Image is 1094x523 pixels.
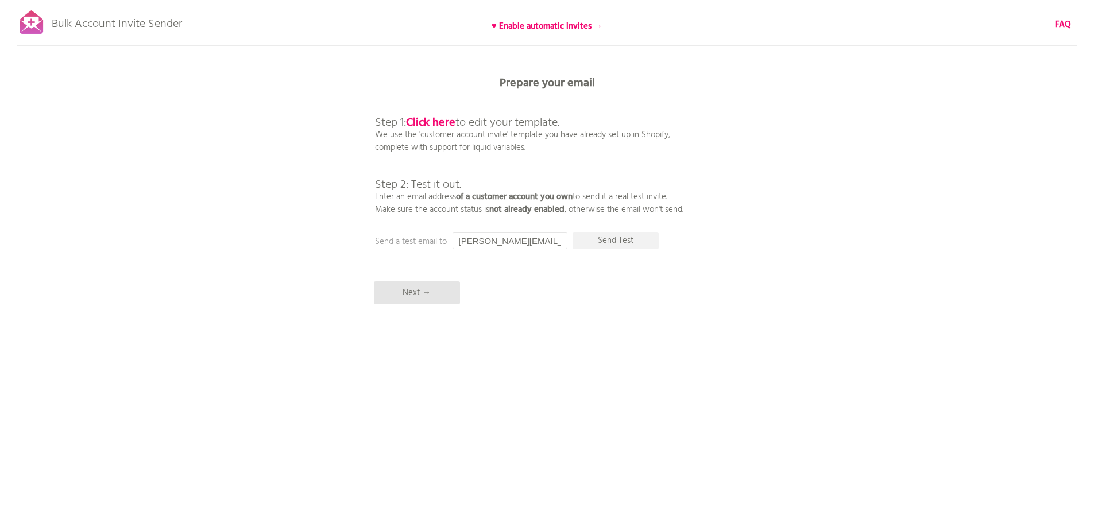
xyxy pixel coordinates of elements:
[375,92,683,216] p: We use the 'customer account invite' template you have already set up in Shopify, complete with s...
[489,203,565,216] b: not already enabled
[374,281,460,304] p: Next →
[456,190,573,204] b: of a customer account you own
[492,20,602,33] b: ♥ Enable automatic invites →
[573,232,659,249] p: Send Test
[1055,18,1071,32] b: FAQ
[52,7,182,36] p: Bulk Account Invite Sender
[500,74,595,92] b: Prepare your email
[375,176,461,194] span: Step 2: Test it out.
[375,235,605,248] p: Send a test email to
[406,114,455,132] a: Click here
[1055,18,1071,31] a: FAQ
[375,114,559,132] span: Step 1: to edit your template.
